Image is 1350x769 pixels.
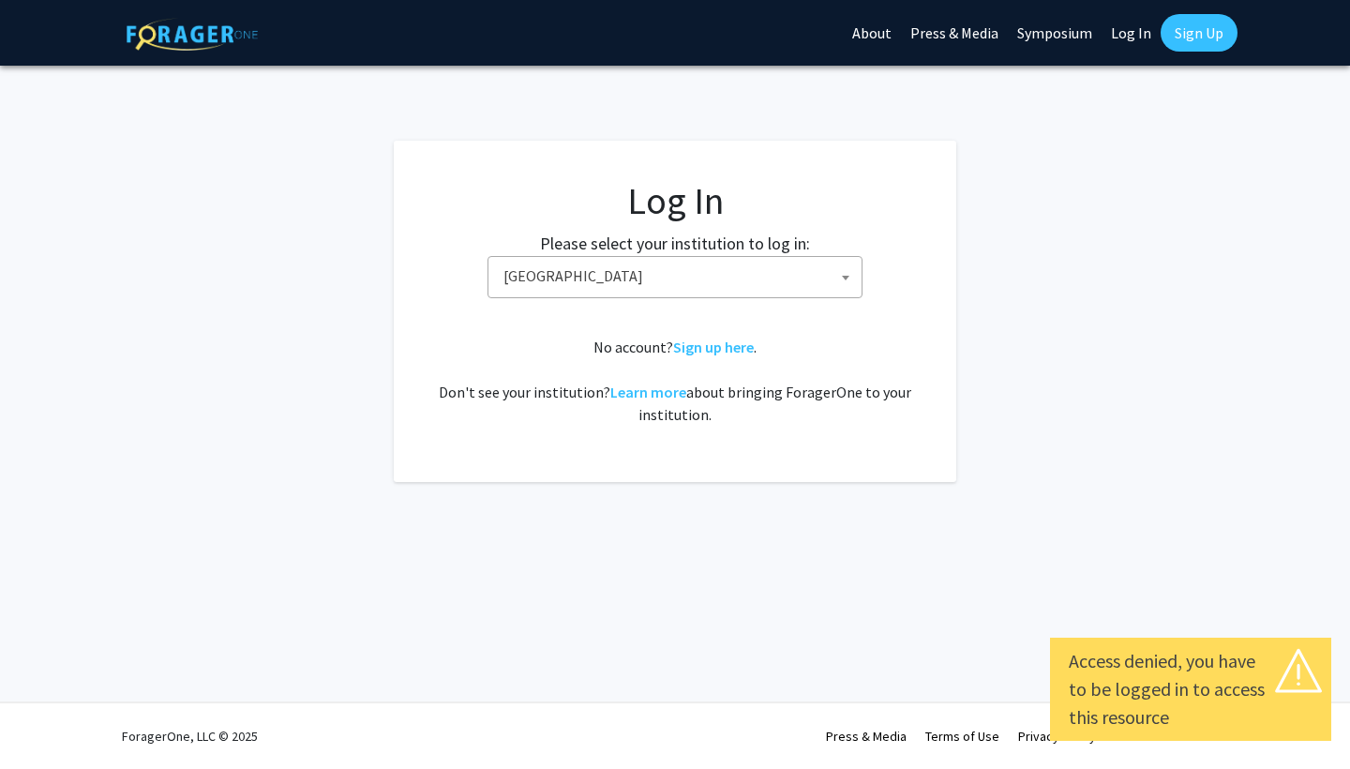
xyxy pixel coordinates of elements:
[1018,728,1096,745] a: Privacy Policy
[1069,647,1312,731] div: Access denied, you have to be logged in to access this resource
[487,256,862,298] span: Baylor University
[496,257,862,295] span: Baylor University
[431,178,919,223] h1: Log In
[826,728,907,745] a: Press & Media
[610,383,686,401] a: Learn more about bringing ForagerOne to your institution
[673,338,754,356] a: Sign up here
[122,703,258,769] div: ForagerOne, LLC © 2025
[127,18,258,51] img: ForagerOne Logo
[925,728,999,745] a: Terms of Use
[540,231,810,256] label: Please select your institution to log in:
[431,336,919,426] div: No account? . Don't see your institution? about bringing ForagerOne to your institution.
[1161,14,1237,52] a: Sign Up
